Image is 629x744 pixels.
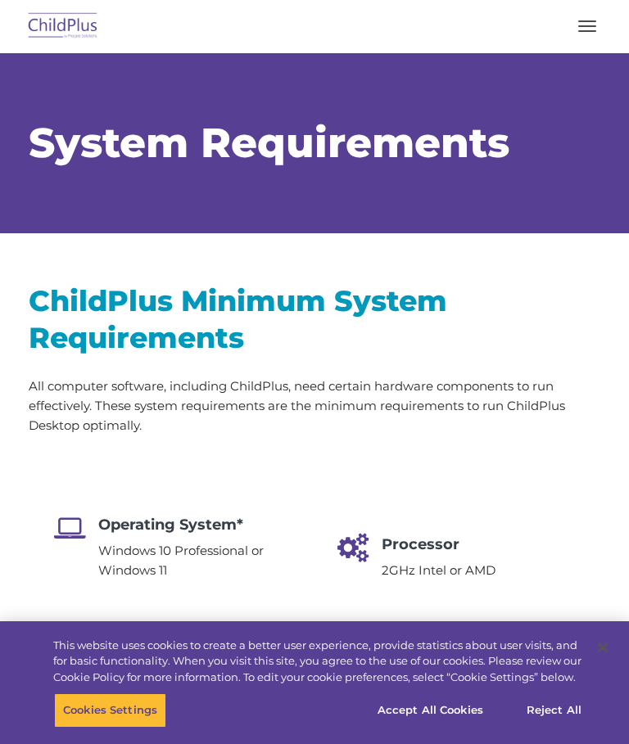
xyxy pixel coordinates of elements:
p: All computer software, including ChildPlus, need certain hardware components to run effectively. ... [29,377,600,435]
div: This website uses cookies to create a better user experience, provide statistics about user visit... [53,638,585,686]
span: Processor [382,535,459,553]
img: ChildPlus by Procare Solutions [25,7,102,46]
h2: ChildPlus Minimum System Requirements [29,282,600,356]
p: Windows 10 Professional or Windows 11 [98,541,296,580]
span: 2GHz Intel or AMD [382,562,496,578]
h4: Operating System* [98,513,296,536]
button: Cookies Settings [54,693,166,728]
button: Close [585,629,621,665]
button: Accept All Cookies [369,693,492,728]
span: System Requirements [29,118,509,168]
button: Reject All [503,693,605,728]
